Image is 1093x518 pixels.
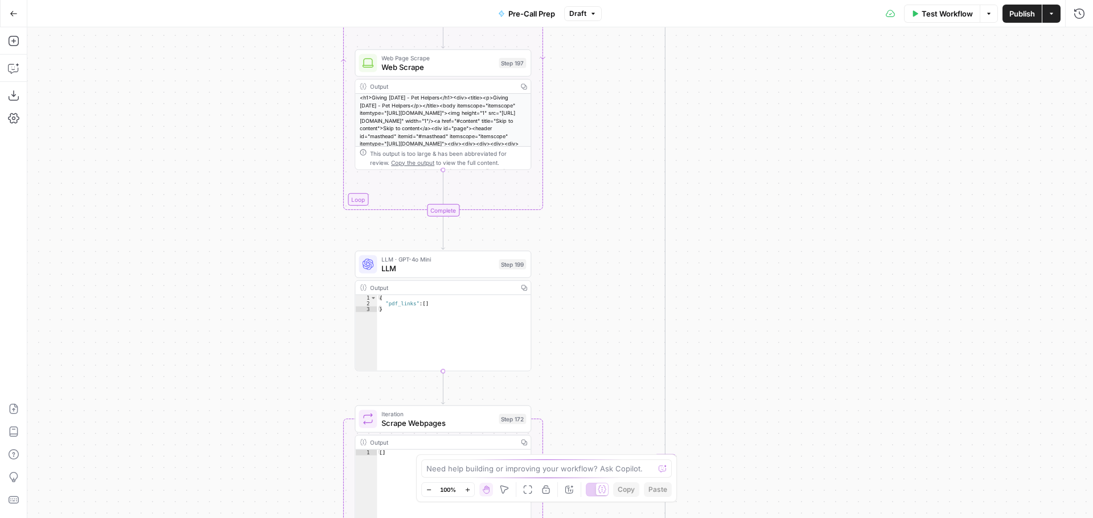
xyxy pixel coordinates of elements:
div: Output [370,283,513,292]
div: Complete [355,204,531,217]
span: 100% [440,485,456,494]
span: Web Scrape [381,61,494,73]
div: 3 [355,306,377,312]
g: Edge from step_199 to step_172 [441,371,445,404]
span: Draft [569,9,586,19]
div: LLM · GPT-4o MiniLLMStep 199Output{ "pdf_links":[]} [355,251,531,371]
div: 2 [355,301,377,306]
g: Edge from step_156-iteration-end to step_199 [441,217,445,250]
div: Step 197 [499,58,526,68]
button: Copy [613,482,639,497]
div: Web Page ScrapeWeb ScrapeStep 197Output<h1>Giving [DATE] - Pet Helpers</h1><div><title><p>Giving ... [355,49,531,170]
div: Step 172 [499,414,526,424]
span: Web Page Scrape [381,53,494,63]
div: Output [370,438,513,447]
g: Edge from step_156 to step_197 [441,15,445,48]
button: Draft [564,6,602,21]
div: Complete [427,204,459,217]
button: Test Workflow [904,5,980,23]
span: Publish [1009,8,1035,19]
span: Toggle code folding, rows 1 through 3 [370,295,376,301]
span: Copy [618,484,635,495]
span: Scrape Webpages [381,417,494,429]
div: Output [370,82,513,91]
span: Test Workflow [922,8,973,19]
span: Copy the output [391,159,434,166]
button: Paste [644,482,672,497]
div: This output is too large & has been abbreviated for review. to view the full content. [370,149,526,167]
span: LLM [381,263,494,274]
span: Paste [648,484,667,495]
span: Pre-Call Prep [508,8,555,19]
div: Step 199 [499,259,526,270]
div: 1 [355,295,377,301]
span: LLM · GPT-4o Mini [381,255,494,264]
div: 1 [355,450,377,455]
button: Publish [1002,5,1042,23]
span: Iteration [381,409,494,418]
button: Pre-Call Prep [491,5,562,23]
